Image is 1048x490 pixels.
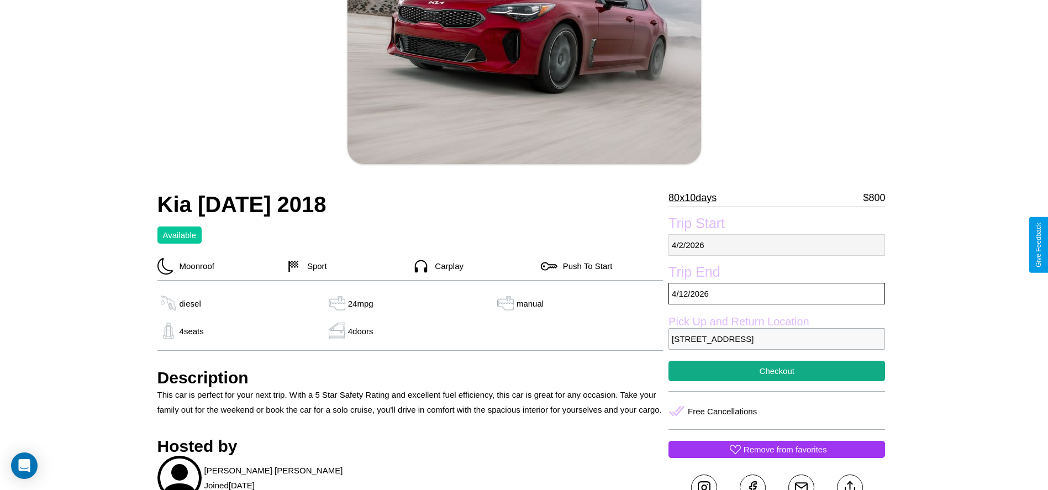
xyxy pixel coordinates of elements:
img: gas [157,323,180,339]
p: 4 doors [348,324,373,339]
p: 4 / 2 / 2026 [668,234,885,256]
p: Remove from favorites [744,442,827,457]
label: Trip Start [668,215,885,234]
p: $ 800 [863,189,885,207]
div: Open Intercom Messenger [11,452,38,479]
h3: Description [157,368,663,387]
p: Carplay [429,259,464,273]
p: Free Cancellations [688,404,757,419]
img: gas [326,323,348,339]
button: Remove from favorites [668,441,885,458]
p: Available [163,228,197,243]
p: Moonroof [174,259,214,273]
h2: Kia [DATE] 2018 [157,192,663,217]
p: Push To Start [557,259,613,273]
p: [STREET_ADDRESS] [668,328,885,350]
div: Give Feedback [1035,223,1042,267]
p: This car is perfect for your next trip. With a 5 Star Safety Rating and excellent fuel efficiency... [157,387,663,417]
button: Checkout [668,361,885,381]
p: manual [517,296,544,311]
p: 24 mpg [348,296,373,311]
img: gas [326,295,348,312]
p: 4 seats [180,324,204,339]
img: gas [494,295,517,312]
p: diesel [180,296,201,311]
p: 80 x 10 days [668,189,717,207]
h3: Hosted by [157,437,663,456]
img: gas [157,295,180,312]
p: 4 / 12 / 2026 [668,283,885,304]
label: Pick Up and Return Location [668,315,885,328]
p: [PERSON_NAME] [PERSON_NAME] [204,463,343,478]
label: Trip End [668,264,885,283]
p: Sport [302,259,327,273]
